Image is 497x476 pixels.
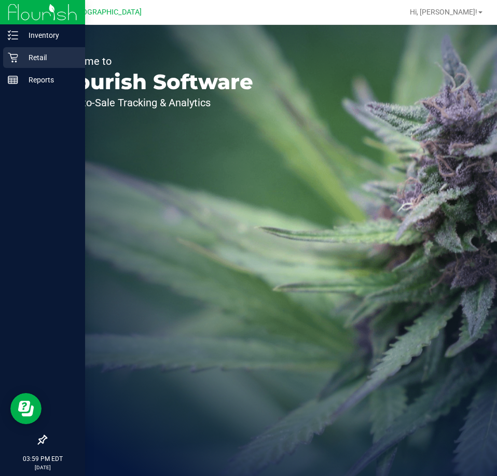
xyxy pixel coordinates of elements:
[410,8,477,16] span: Hi, [PERSON_NAME]!
[8,75,18,85] inline-svg: Reports
[18,51,80,64] p: Retail
[5,464,80,471] p: [DATE]
[18,74,80,86] p: Reports
[56,56,253,66] p: Welcome to
[18,29,80,41] p: Inventory
[8,30,18,40] inline-svg: Inventory
[56,97,253,108] p: Seed-to-Sale Tracking & Analytics
[71,8,142,17] span: [GEOGRAPHIC_DATA]
[5,454,80,464] p: 03:59 PM EDT
[10,393,42,424] iframe: Resource center
[8,52,18,63] inline-svg: Retail
[56,72,253,92] p: Flourish Software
